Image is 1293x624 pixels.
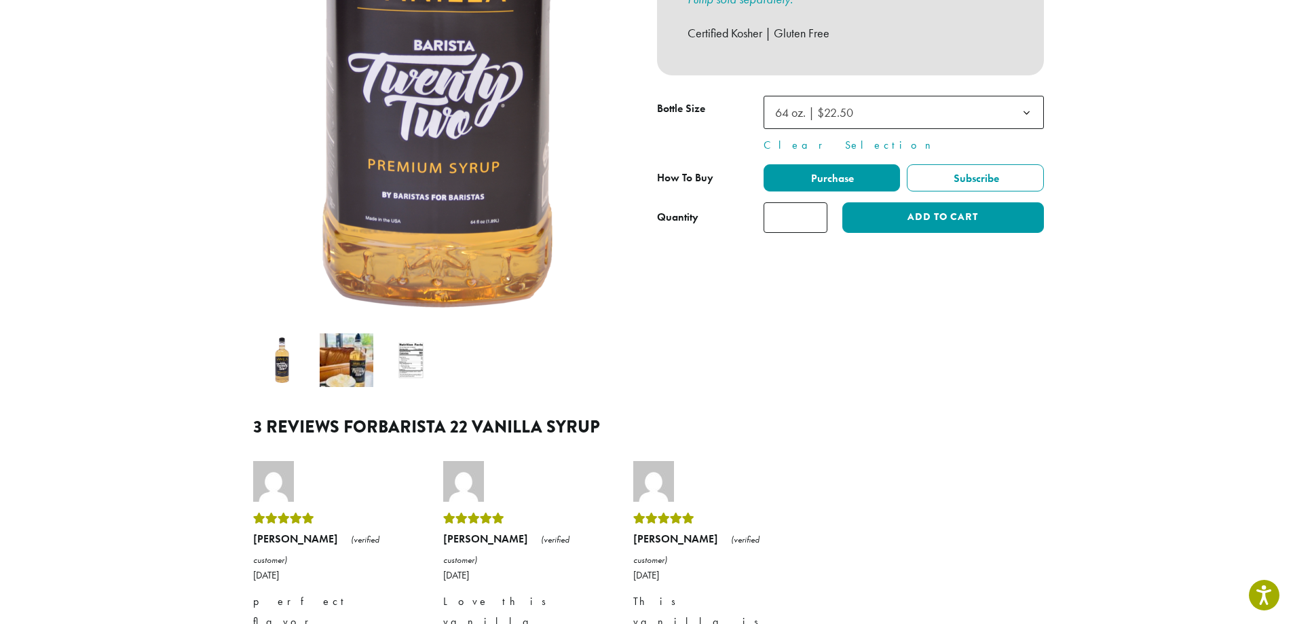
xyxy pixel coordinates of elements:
div: Quantity [657,209,698,225]
span: How To Buy [657,170,713,185]
img: Barista 22 Vanilla Syrup - Image 3 [384,333,438,387]
img: Barista 22 Vanilla Syrup - Image 2 [320,333,373,387]
time: [DATE] [253,570,409,581]
button: Add to cart [842,202,1043,233]
time: [DATE] [633,570,789,581]
div: Rated 5 out of 5 [443,509,599,529]
span: 64 oz. | $22.50 [764,96,1044,129]
strong: [PERSON_NAME] [633,532,718,546]
p: Certified Kosher | Gluten Free [688,22,1013,45]
a: Clear Selection [764,137,1044,153]
div: Rated 5 out of 5 [253,509,409,529]
strong: [PERSON_NAME] [253,532,338,546]
span: Purchase [809,171,854,185]
div: Rated 5 out of 5 [633,509,789,529]
em: (verified customer) [633,534,760,566]
label: Bottle Size [657,99,764,119]
span: Subscribe [952,171,999,185]
em: (verified customer) [443,534,569,566]
em: (verified customer) [253,534,379,566]
span: 64 oz. | $22.50 [770,99,867,126]
input: Product quantity [764,202,827,233]
span: Barista 22 Vanilla Syrup [378,414,600,439]
span: 64 oz. | $22.50 [775,105,853,120]
img: Barista 22 Vanilla Syrup [255,333,309,387]
time: [DATE] [443,570,599,581]
h2: 3 reviews for [253,417,1041,437]
strong: [PERSON_NAME] [443,532,528,546]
